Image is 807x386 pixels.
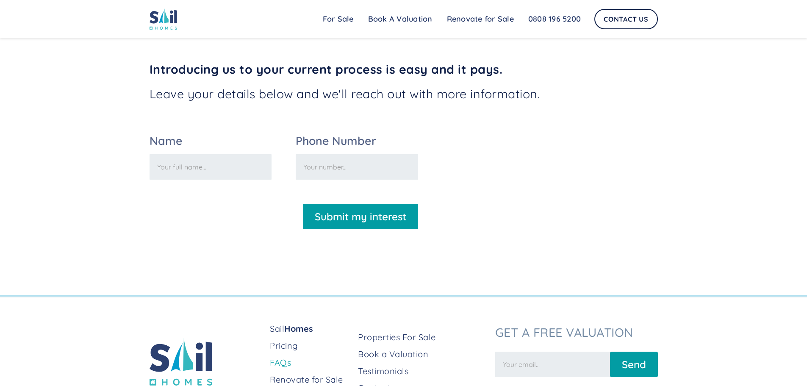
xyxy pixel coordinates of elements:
img: sail home logo colored [150,8,177,30]
a: FAQs [270,357,351,369]
a: Pricing [270,340,351,352]
a: SailHomes [270,323,351,335]
input: Your number... [296,154,418,180]
a: Book A Valuation [361,11,440,28]
input: Your full name... [150,154,272,180]
input: Send [610,352,658,377]
a: Book a Valuation [358,348,488,360]
input: Submit my interest [303,204,418,229]
a: Contact Us [594,9,658,29]
label: Name [150,135,272,147]
img: sail home logo colored [150,338,212,386]
input: Your email... [495,352,610,377]
a: Testimonials [358,365,488,377]
a: 0808 196 5200 [521,11,588,28]
label: Phone Number [296,135,418,147]
strong: Homes [284,323,313,334]
form: Newsletter Form [495,347,658,377]
a: Properties For Sale [358,331,488,343]
form: Probate Partner Enquiry [150,135,418,238]
a: Renovate for Sale [270,374,351,386]
a: For Sale [316,11,361,28]
h3: Get a free valuation [495,325,658,339]
a: Renovate for Sale [440,11,521,28]
p: Introducing us to your current process is easy and it pays. [150,60,658,78]
p: Leave your details below and we'll reach out with more information. [150,85,658,103]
